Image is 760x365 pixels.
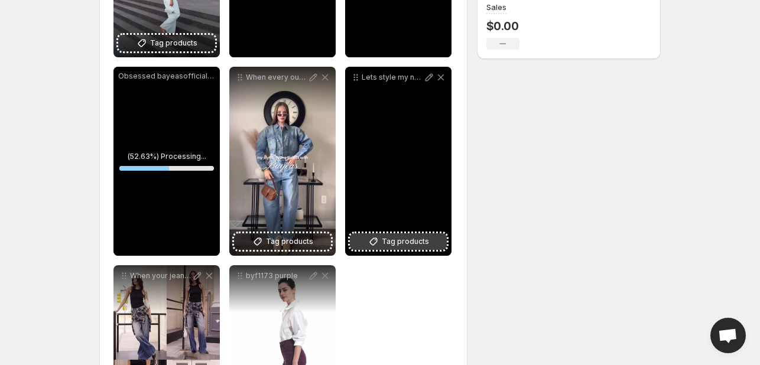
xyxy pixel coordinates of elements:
p: byf1173 purple [246,271,307,281]
div: When every outfit feels just right Love how laTag products [229,67,336,256]
div: Obsessed bayeasofficial_ bayeas bayeasofficial_ denimstyle(52.63%) Processing...52.63249387978581% [113,67,220,256]
h3: Sales [486,1,506,13]
div: Lets style my new bayeasofficial_ shortsTag products [345,67,452,256]
span: Tag products [266,236,313,247]
span: Tag products [150,37,197,49]
p: Lets style my new bayeasofficial_ shorts [362,73,423,82]
p: $0.00 [486,19,519,33]
p: Obsessed bayeasofficial_ bayeas bayeasofficial_ denimstyle [118,71,215,81]
button: Tag products [350,233,447,250]
button: Tag products [234,233,331,250]
div: Open chat [710,318,746,353]
span: Tag products [382,236,429,247]
button: Tag products [118,35,215,51]
p: When your jeans feel like a second skin Youll be reaching for these all season long [130,271,191,281]
p: When every outfit feels just right Love how la [246,73,307,82]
